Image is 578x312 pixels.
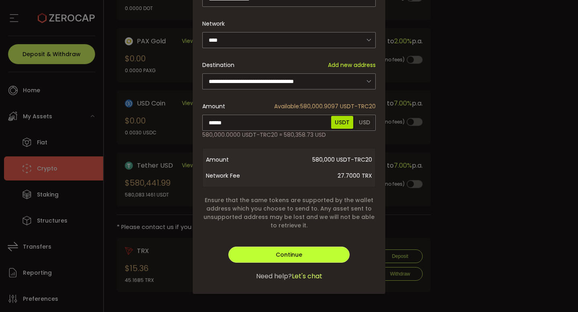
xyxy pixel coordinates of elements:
span: Ensure that the same tokens are supported by the wallet address which you choose to send to. Any ... [202,196,376,230]
span: Need help? [256,271,292,281]
span: Add new address [328,61,376,69]
span: 580,000 USDT-TRC20 [270,152,372,168]
iframe: Chat Widget [538,274,578,312]
span: USD [355,116,374,129]
label: Network [202,20,230,28]
span: USDT [331,116,353,129]
span: 580,000.0000 USDT-TRC20 ≈ 580,358.73 USD [202,131,326,139]
button: Continue [228,247,350,263]
span: Let's chat [292,271,322,281]
span: Available: [274,102,300,110]
span: Amount [202,102,225,111]
span: Destination [202,61,234,69]
span: Amount [206,152,270,168]
span: 580,000.9097 USDT-TRC20 [274,102,376,111]
span: 27.7000 TRX [270,168,372,184]
span: Continue [276,251,302,259]
span: Network Fee [206,168,270,184]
